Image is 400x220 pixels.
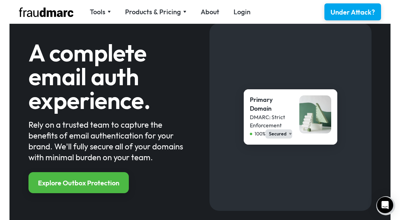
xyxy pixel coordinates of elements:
div: Secured [269,130,286,137]
a: Login [234,7,251,17]
div: Open Intercom Messenger [377,197,393,213]
a: About [201,7,219,17]
div: Tools [90,7,111,17]
div: 100% [255,130,265,137]
div: Rely on a trusted team to capture the benefits of email authentication for your brand. We'll full... [28,119,191,163]
h2: A complete email auth experience. [28,41,191,112]
div: Under Attack? [331,7,375,17]
div: Products & Pricing [125,7,181,17]
a: Under Attack? [324,3,381,20]
div: Primary Domain [250,95,292,113]
div: Explore Outbox Protection [38,178,119,188]
div: DMARC: Strict Enforcement [250,113,292,129]
a: Explore Outbox Protection [28,172,129,193]
div: Tools [90,7,105,17]
div: Products & Pricing [125,7,186,17]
